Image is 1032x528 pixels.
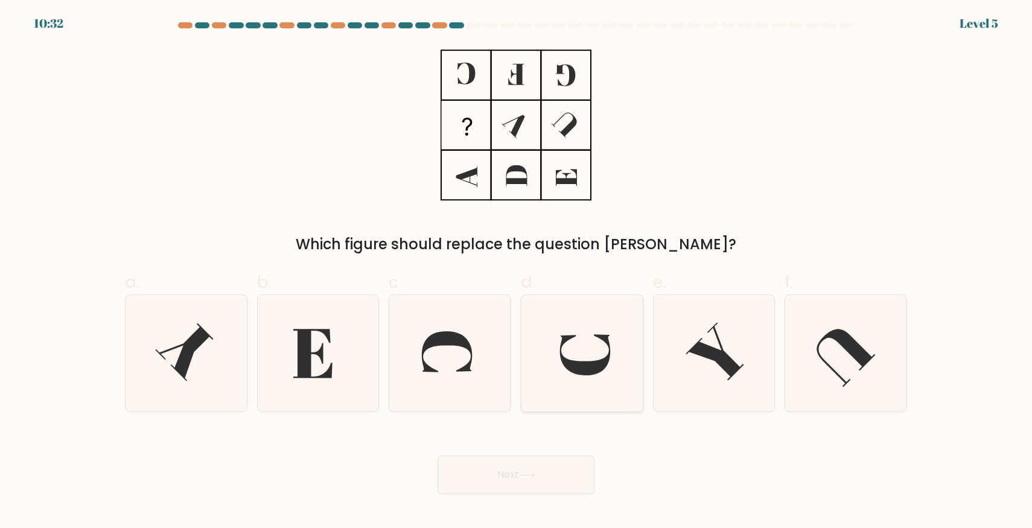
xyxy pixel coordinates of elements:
div: Which figure should replace the question [PERSON_NAME]? [132,234,900,255]
div: Level 5 [960,14,998,33]
span: a. [125,270,139,294]
span: f. [785,270,793,294]
button: Next [438,456,594,494]
div: 10:32 [34,14,63,33]
span: d. [521,270,535,294]
span: b. [257,270,272,294]
span: c. [389,270,402,294]
span: e. [653,270,666,294]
